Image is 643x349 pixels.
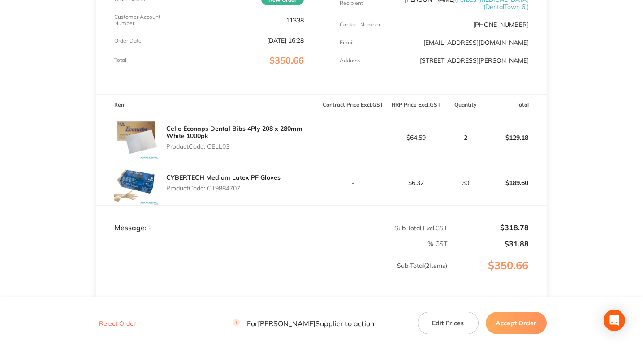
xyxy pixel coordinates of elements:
[97,240,447,247] p: % GST
[322,94,385,115] th: Contract Price Excl. GST
[166,143,321,150] p: Product Code: CELL03
[96,319,138,327] button: Reject Order
[114,38,142,44] p: Order Date
[269,55,304,66] span: $350.66
[97,262,447,287] p: Sub Total ( 2 Items)
[484,172,546,194] p: $189.60
[448,259,546,290] p: $350.66
[267,37,304,44] p: [DATE] 16:28
[114,115,159,160] img: eGhtYWh5bQ
[604,310,625,331] div: Open Intercom Messenger
[448,94,483,115] th: Quantity
[340,39,355,46] p: Emaill
[483,94,547,115] th: Total
[486,312,547,334] button: Accept Order
[448,179,483,186] p: 30
[114,57,126,63] p: Total
[166,125,307,140] a: Cello Econaps Dental Bibs 4Ply 208 x 280mm -White 1000pk
[484,127,546,148] p: $129.18
[340,57,360,64] p: Address
[420,57,529,64] p: [STREET_ADDRESS][PERSON_NAME]
[473,21,529,28] p: [PHONE_NUMBER]
[322,179,384,186] p: -
[114,14,177,26] p: Customer Account Number
[233,319,374,327] p: For [PERSON_NAME] Supplier to action
[322,134,384,141] p: -
[423,39,529,47] a: [EMAIL_ADDRESS][DOMAIN_NAME]
[114,160,159,205] img: Zzk2dWZjbg
[384,94,448,115] th: RRP Price Excl. GST
[448,224,529,232] p: $318.78
[96,206,321,233] td: Message: -
[286,17,304,24] p: 11338
[418,312,479,334] button: Edit Prices
[322,224,447,232] p: Sub Total Excl. GST
[166,185,281,192] p: Product Code: CT9884707
[340,22,380,28] p: Contact Number
[385,179,447,186] p: $6.32
[448,134,483,141] p: 2
[96,94,321,115] th: Item
[385,134,447,141] p: $64.59
[448,240,529,248] p: $31.88
[166,173,281,181] a: CYBERTECH Medium Latex PF Gloves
